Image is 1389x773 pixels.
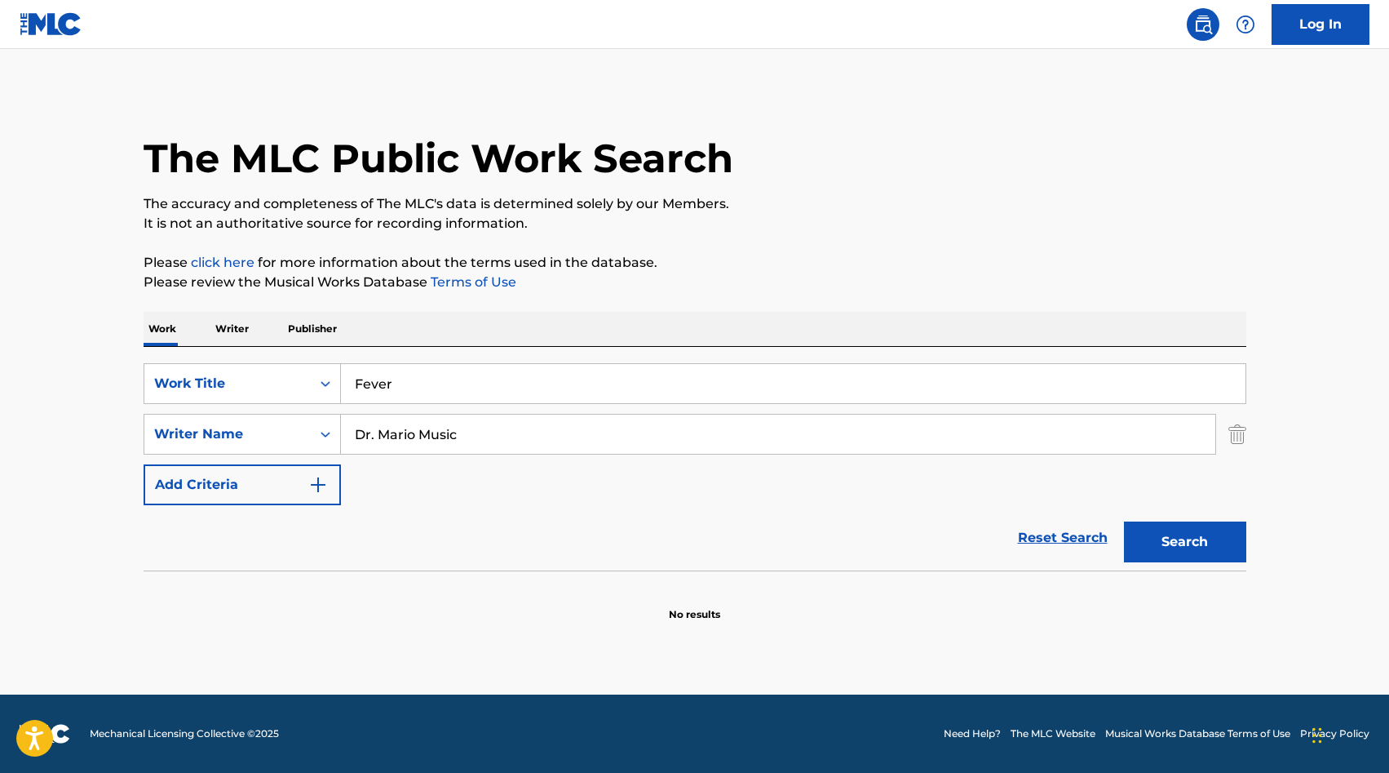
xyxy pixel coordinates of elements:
a: Terms of Use [427,274,516,290]
a: Public Search [1187,8,1219,41]
div: Work Title [154,374,301,393]
iframe: Chat Widget [1307,695,1389,773]
p: Work [144,312,181,346]
h1: The MLC Public Work Search [144,134,733,183]
p: Writer [210,312,254,346]
a: Log In [1272,4,1369,45]
a: Musical Works Database Terms of Use [1105,726,1290,741]
img: MLC Logo [20,12,82,36]
p: Publisher [283,312,342,346]
img: Delete Criterion [1228,414,1246,455]
img: search [1193,15,1213,34]
form: Search Form [144,363,1246,571]
img: logo [20,724,70,744]
img: help [1236,15,1255,34]
div: Help [1229,8,1262,41]
a: The MLC Website [1011,726,1095,741]
p: Please for more information about the terms used in the database. [144,253,1246,273]
span: Mechanical Licensing Collective © 2025 [90,726,279,741]
button: Search [1124,522,1246,562]
a: Privacy Policy [1300,726,1369,741]
div: Writer Name [154,424,301,444]
a: Need Help? [944,726,1001,741]
p: Please review the Musical Works Database [144,273,1246,292]
p: The accuracy and completeness of The MLC's data is determined solely by our Members. [144,194,1246,214]
a: Reset Search [1010,520,1116,556]
button: Add Criteria [144,464,341,505]
p: It is not an authoritative source for recording information. [144,214,1246,233]
a: click here [191,255,254,270]
div: Drag [1312,711,1322,760]
img: 9d2ae6d4665cec9f34b9.svg [308,475,328,495]
p: No results [669,588,720,622]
